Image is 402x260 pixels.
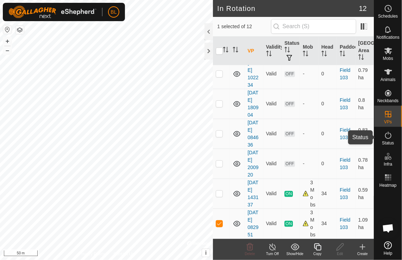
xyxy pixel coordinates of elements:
div: - [303,130,315,137]
input: Search (S) [271,19,356,34]
span: Schedules [378,14,398,18]
td: Valid [263,209,282,239]
a: [DATE] 180904 [247,90,258,118]
a: Field 103 [340,67,350,80]
th: Validity [263,37,282,66]
a: Field 103 [340,127,350,140]
div: 3 Mobs [303,179,315,209]
td: 0 [319,89,337,119]
span: Neckbands [377,99,398,103]
div: Create [351,251,374,256]
a: [DATE] 143137 [247,180,258,208]
td: Valid [263,119,282,149]
td: 0 [319,59,337,89]
span: 1 selected of 12 [217,23,271,30]
div: Open chat [378,218,399,239]
span: Mobs [383,56,393,61]
td: Valid [263,59,282,89]
div: Turn Off [261,251,284,256]
h2: In Rotation [217,4,359,13]
div: 3 Mobs [303,209,315,239]
span: Delete [245,252,255,256]
span: Infra [384,162,392,166]
a: Field 103 [340,157,350,170]
a: Field 103 [340,187,350,200]
span: Help [384,251,392,255]
th: Mob [300,37,318,66]
td: 0.59 ha [356,179,374,209]
td: 0.78 ha [356,149,374,179]
p-sorticon: Activate to sort [266,52,272,57]
th: Head [319,37,337,66]
a: [DATE] 084636 [247,120,258,148]
td: 0.83 ha [356,119,374,149]
th: Paddock [337,37,355,66]
span: ON [284,221,293,227]
td: Valid [263,149,282,179]
span: Heatmap [379,183,397,187]
div: Copy [306,251,329,256]
p-sorticon: Activate to sort [321,52,327,57]
p-sorticon: Activate to sort [233,48,238,54]
a: [DATE] 082951 [247,210,258,237]
span: VPs [384,120,392,124]
a: [DATE] 200920 [247,150,258,178]
td: 0 [319,119,337,149]
td: 0.8 ha [356,89,374,119]
p-sorticon: Activate to sort [284,48,290,54]
td: 0 [319,149,337,179]
a: Field 103 [340,97,350,110]
button: Reset Map [3,25,12,34]
th: [GEOGRAPHIC_DATA] Area [356,37,374,66]
div: - [303,160,315,167]
span: Status [382,141,394,145]
span: Animals [381,78,396,82]
span: OFF [284,131,295,137]
span: 12 [359,3,367,14]
a: Field 103 [340,217,350,230]
a: Help [374,239,402,258]
td: 0.79 ha [356,59,374,89]
span: i [205,250,207,256]
th: Status [282,37,300,66]
a: [DATE] 102234 [247,60,258,88]
td: 1.09 ha [356,209,374,239]
p-sorticon: Activate to sort [223,48,228,54]
div: - [303,100,315,107]
button: – [3,46,12,55]
p-sorticon: Activate to sort [358,55,364,61]
p-sorticon: Activate to sort [303,52,308,57]
div: Show/Hide [284,251,306,256]
th: VP [245,37,263,66]
a: Contact Us [113,251,134,257]
span: OFF [284,71,295,77]
span: OFF [284,161,295,167]
td: 34 [319,209,337,239]
button: + [3,37,12,45]
button: Map Layers [15,26,24,34]
span: OFF [284,101,295,107]
p-sorticon: Activate to sort [340,52,345,57]
div: - [303,70,315,78]
td: Valid [263,89,282,119]
button: i [202,249,210,257]
td: 34 [319,179,337,209]
span: ON [284,191,293,197]
img: Gallagher Logo [8,6,96,18]
td: Valid [263,179,282,209]
a: Privacy Policy [79,251,105,257]
span: BL [111,8,117,16]
div: Edit [329,251,351,256]
span: Notifications [377,35,400,39]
